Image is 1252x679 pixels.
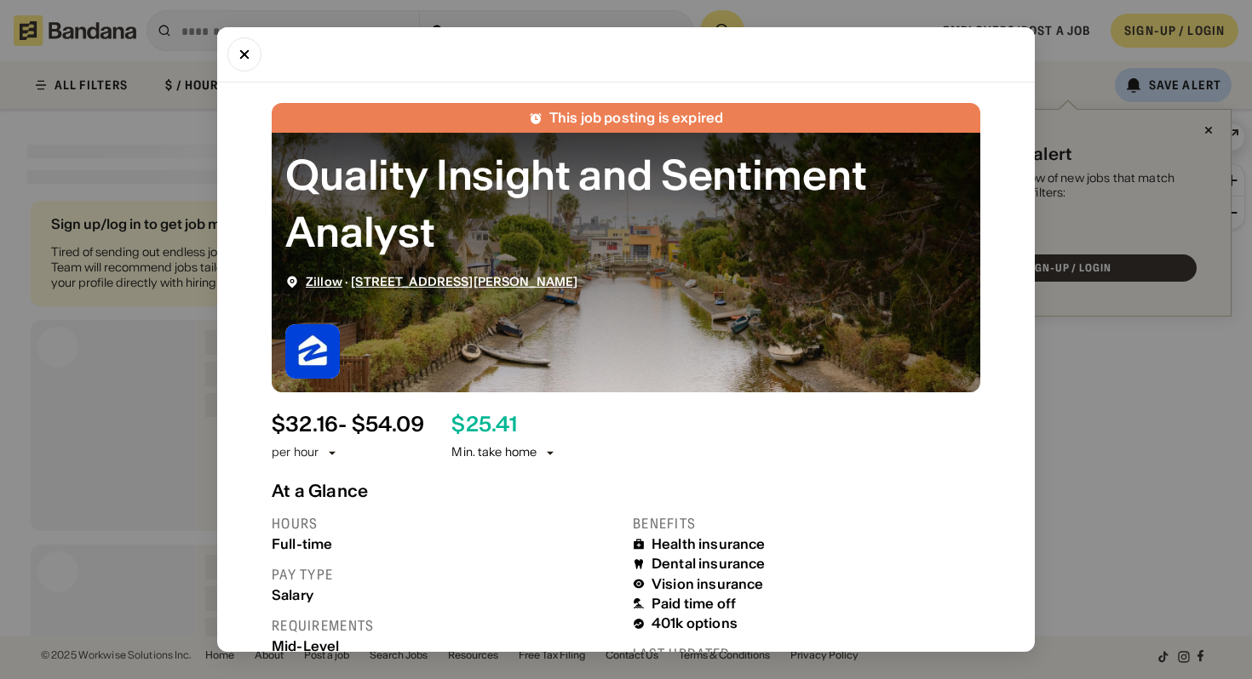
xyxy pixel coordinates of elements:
div: Health insurance [652,536,766,552]
div: Vision insurance [652,576,764,592]
div: Salary [272,587,619,603]
div: Last updated [633,645,980,663]
a: Zillow [306,274,342,289]
div: Pay type [272,566,619,584]
div: Benefits [633,515,980,533]
div: per hour [272,444,319,461]
div: This job posting is expired [549,110,723,126]
div: Full-time [272,536,619,552]
a: [STREET_ADDRESS][PERSON_NAME] [351,274,577,289]
div: Quality Insight and Sentiment Analyst [285,146,967,260]
div: Dental insurance [652,556,766,572]
div: $ 25.41 [451,413,516,437]
div: Requirements [272,617,619,635]
div: At a Glance [272,481,980,501]
div: 401k options [652,615,738,631]
div: Min. take home [451,444,557,461]
div: Paid time off [652,596,736,612]
div: Mid-Level [272,638,619,654]
div: Hours [272,515,619,533]
img: Zillow logo [285,324,340,379]
button: Close [227,37,261,71]
div: · [306,275,577,289]
div: $ 32.16 - $54.09 [272,413,424,437]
